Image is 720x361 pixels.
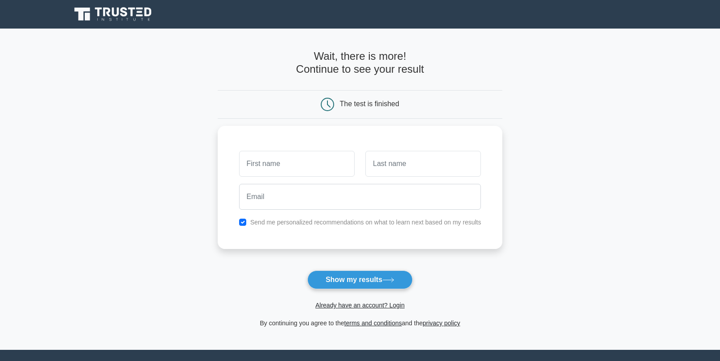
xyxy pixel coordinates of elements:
[239,184,481,210] input: Email
[239,151,355,177] input: First name
[344,320,402,327] a: terms and conditions
[307,270,413,289] button: Show my results
[365,151,481,177] input: Last name
[315,302,405,309] a: Already have an account? Login
[423,320,460,327] a: privacy policy
[212,318,508,328] div: By continuing you agree to the and the
[218,50,503,76] h4: Wait, there is more! Continue to see your result
[250,219,481,226] label: Send me personalized recommendations on what to learn next based on my results
[340,100,399,108] div: The test is finished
